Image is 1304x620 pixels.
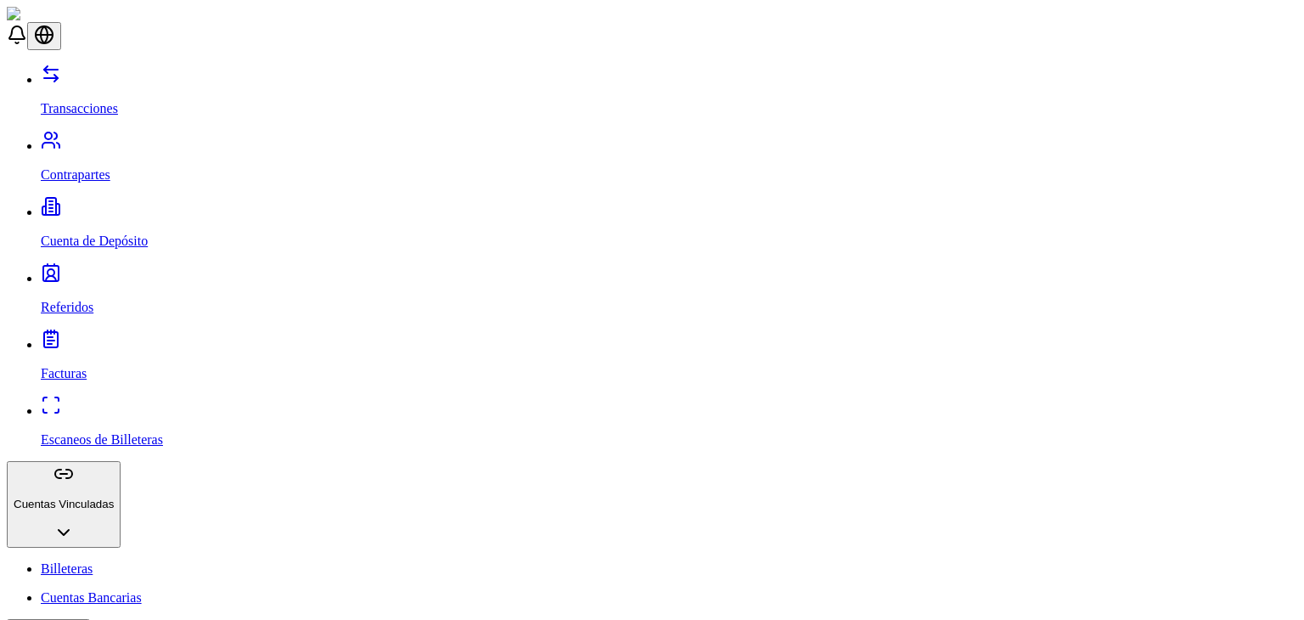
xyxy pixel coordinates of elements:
[41,138,1297,183] a: Contrapartes
[7,461,121,548] button: Cuentas Vinculadas
[41,234,1297,249] p: Cuenta de Depósito
[41,403,1297,448] a: Escaneos de Billeteras
[41,72,1297,116] a: Transacciones
[41,300,1297,315] p: Referidos
[41,101,1297,116] p: Transacciones
[41,167,1297,183] p: Contrapartes
[41,432,1297,448] p: Escaneos de Billeteras
[41,271,1297,315] a: Referidos
[41,590,1297,606] a: Cuentas Bancarias
[41,561,1297,577] a: Billeteras
[41,366,1297,381] p: Facturas
[7,7,108,22] img: ShieldPay Logo
[41,205,1297,249] a: Cuenta de Depósito
[14,498,114,510] p: Cuentas Vinculadas
[41,337,1297,381] a: Facturas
